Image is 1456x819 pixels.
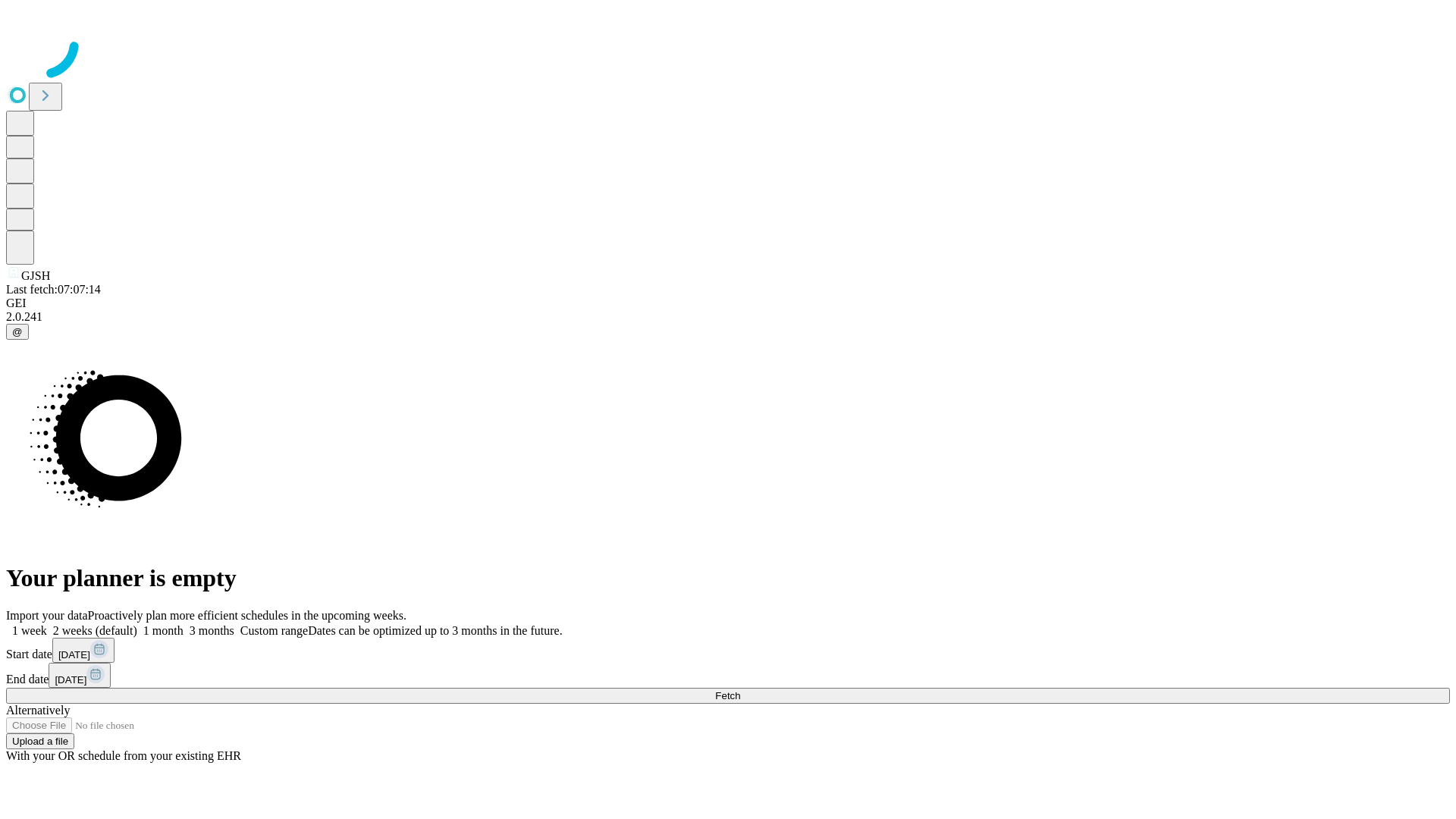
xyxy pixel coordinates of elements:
[6,609,88,622] span: Import your data
[6,638,1450,663] div: Start date
[715,690,740,701] span: Fetch
[6,283,101,296] span: Last fetch: 07:07:14
[6,297,1450,310] div: GEI
[49,663,111,688] button: [DATE]
[55,674,86,686] span: [DATE]
[6,733,74,749] button: Upload a file
[58,649,90,661] span: [DATE]
[308,624,562,637] span: Dates can be optimized up to 3 months in the future.
[240,624,308,637] span: Custom range
[12,624,47,637] span: 1 week
[6,310,1450,324] div: 2.0.241
[53,624,137,637] span: 2 weeks (default)
[6,704,70,717] span: Alternatively
[21,269,50,282] span: GJSH
[190,624,234,637] span: 3 months
[6,688,1450,704] button: Fetch
[6,663,1450,688] div: End date
[88,609,406,622] span: Proactively plan more efficient schedules in the upcoming weeks.
[12,326,23,337] span: @
[143,624,184,637] span: 1 month
[6,749,241,762] span: With your OR schedule from your existing EHR
[52,638,115,663] button: [DATE]
[6,564,1450,592] h1: Your planner is empty
[6,324,29,340] button: @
